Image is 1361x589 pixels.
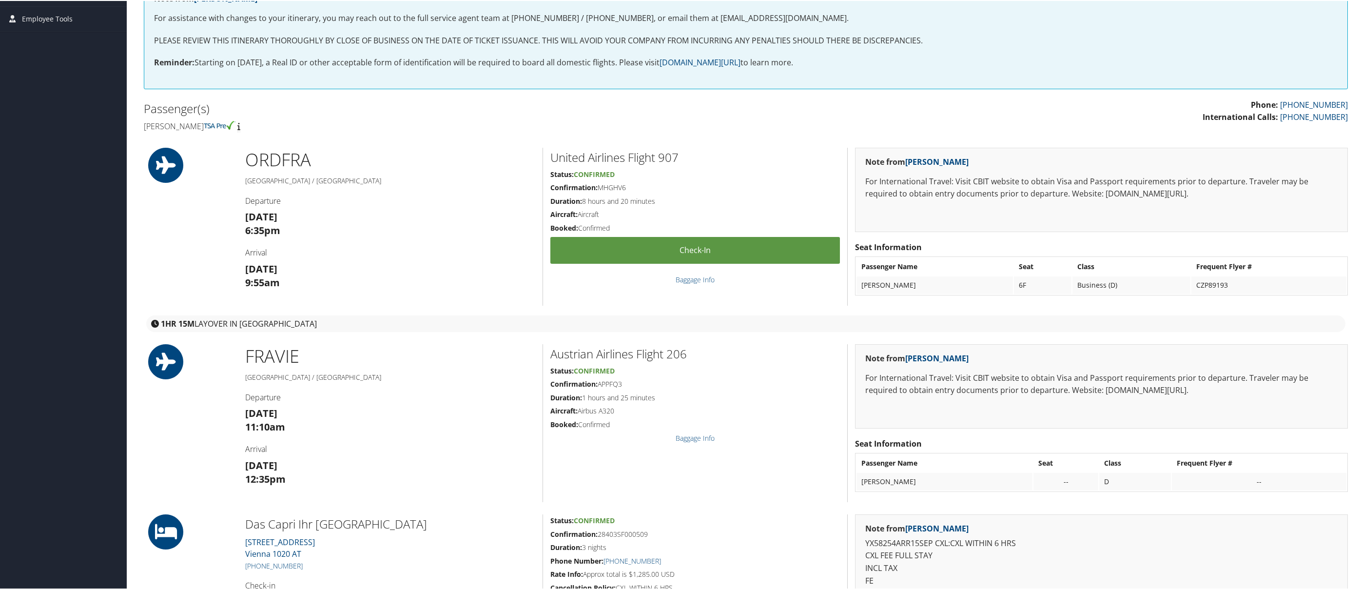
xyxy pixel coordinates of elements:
[550,529,598,538] strong: Confirmation:
[855,437,922,448] strong: Seat Information
[550,182,598,191] strong: Confirmation:
[855,241,922,252] strong: Seat Information
[676,432,715,442] a: Baggage Info
[550,392,582,401] strong: Duration:
[603,555,661,565] a: [PHONE_NUMBER]
[245,372,535,381] h5: [GEOGRAPHIC_DATA] / [GEOGRAPHIC_DATA]
[660,56,740,67] a: [DOMAIN_NAME][URL]
[245,443,535,453] h4: Arrival
[574,169,615,178] span: Confirmed
[550,222,578,232] strong: Booked:
[1014,257,1072,275] th: Seat
[550,405,840,415] h5: Airbus A320
[1172,453,1346,471] th: Frequent Flyer #
[245,343,535,368] h1: FRA VIE
[154,56,1338,68] p: Starting on [DATE], a Real ID or other acceptable form of identification will be required to boar...
[550,542,582,551] strong: Duration:
[550,169,574,178] strong: Status:
[905,352,969,363] a: [PERSON_NAME]
[550,529,840,538] h5: 28403SF000509
[550,419,840,429] h5: Confirmed
[161,317,194,328] strong: 1HR 15M
[550,345,840,361] h2: Austrian Airlines Flight 206
[1014,275,1072,293] td: 6F
[1099,453,1171,471] th: Class
[1072,257,1190,275] th: Class
[550,515,574,524] strong: Status:
[574,365,615,374] span: Confirmed
[550,209,578,218] strong: Aircraft:
[245,391,535,402] h4: Departure
[905,156,969,166] a: [PERSON_NAME]
[676,274,715,283] a: Baggage Info
[245,275,280,288] strong: 9:55am
[550,196,840,205] h5: 8 hours and 20 minutes
[550,182,840,192] h5: MHGHV6
[550,222,840,232] h5: Confirmed
[245,175,535,185] h5: [GEOGRAPHIC_DATA] / [GEOGRAPHIC_DATA]
[550,405,578,414] strong: Aircraft:
[146,314,1345,331] div: layover in [GEOGRAPHIC_DATA]
[550,236,840,263] a: Check-in
[245,209,277,222] strong: [DATE]
[245,458,277,471] strong: [DATE]
[550,365,574,374] strong: Status:
[1251,98,1278,109] strong: Phone:
[204,120,235,129] img: tsa-precheck.png
[245,195,535,205] h4: Departure
[856,453,1032,471] th: Passenger Name
[245,406,277,419] strong: [DATE]
[1072,275,1190,293] td: Business (D)
[1191,275,1346,293] td: CZP89193
[154,34,1338,46] p: PLEASE REVIEW THIS ITINERARY THOROUGHLY BY CLOSE OF BUSINESS ON THE DATE OF TICKET ISSUANCE. THIS...
[245,261,277,275] strong: [DATE]
[154,56,194,67] strong: Reminder:
[245,471,286,485] strong: 12:35pm
[1038,476,1094,485] div: --
[865,522,969,533] strong: Note from
[856,275,1012,293] td: [PERSON_NAME]
[1191,257,1346,275] th: Frequent Flyer #
[550,209,840,218] h5: Aircraft
[865,352,969,363] strong: Note from
[144,99,739,116] h2: Passenger(s)
[865,175,1338,199] p: For International Travel: Visit CBIT website to obtain Visa and Passport requirements prior to de...
[550,196,582,205] strong: Duration:
[245,515,535,531] h2: Das Capri Ihr [GEOGRAPHIC_DATA]
[1280,111,1348,121] a: [PHONE_NUMBER]
[550,378,840,388] h5: APPFQ3
[1203,111,1278,121] strong: International Calls:
[550,542,840,551] h5: 3 nights
[245,147,535,171] h1: ORD FRA
[1099,472,1171,490] td: D
[245,536,315,558] a: [STREET_ADDRESS]Vienna 1020 AT
[154,11,1338,24] p: For assistance with changes to your itinerary, you may reach out to the full service agent team a...
[905,522,969,533] a: [PERSON_NAME]
[550,555,603,565] strong: Phone Number:
[550,569,583,578] strong: Rate Info:
[550,392,840,402] h5: 1 hours and 25 minutes
[1033,453,1099,471] th: Seat
[245,246,535,257] h4: Arrival
[245,223,280,236] strong: 6:35pm
[1280,98,1348,109] a: [PHONE_NUMBER]
[1177,476,1342,485] div: --
[856,257,1012,275] th: Passenger Name
[856,472,1032,490] td: [PERSON_NAME]
[22,6,73,30] span: Employee Tools
[574,515,615,524] span: Confirmed
[865,156,969,166] strong: Note from
[550,569,840,578] h5: Approx total is $1,285.00 USD
[245,560,303,569] a: [PHONE_NUMBER]
[865,371,1338,396] p: For International Travel: Visit CBIT website to obtain Visa and Passport requirements prior to de...
[550,419,578,428] strong: Booked:
[550,148,840,165] h2: United Airlines Flight 907
[144,120,739,131] h4: [PERSON_NAME]
[245,419,285,432] strong: 11:10am
[550,378,598,388] strong: Confirmation:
